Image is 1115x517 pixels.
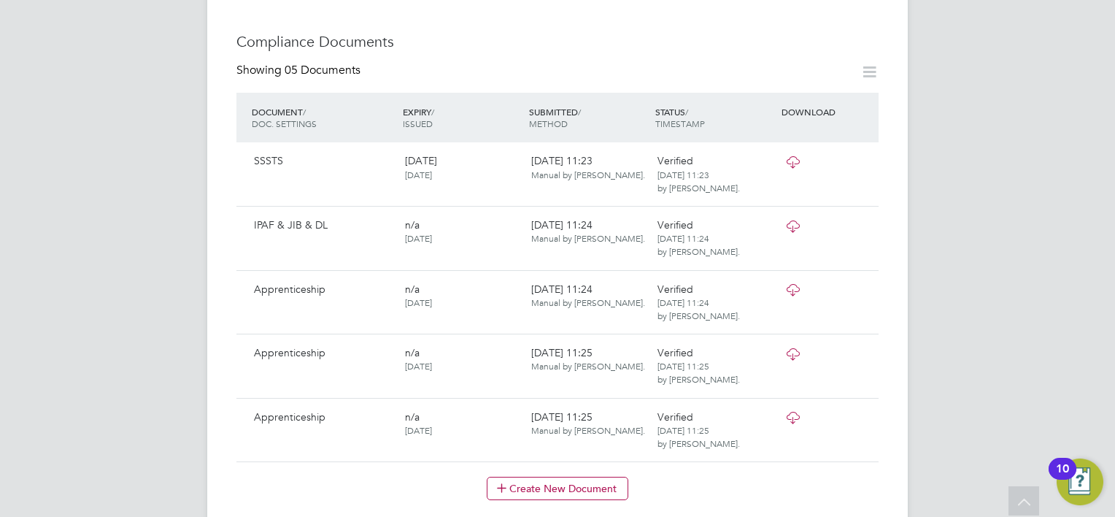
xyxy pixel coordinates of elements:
[236,32,879,51] h3: Compliance Documents
[778,99,879,125] div: DOWNLOAD
[254,283,325,296] span: Apprenticeship
[405,283,420,296] span: n/a
[405,232,432,244] span: [DATE]
[657,296,740,321] span: [DATE] 11:24 by [PERSON_NAME].
[285,63,360,77] span: 05 Documents
[531,360,645,372] span: Manual by [PERSON_NAME].
[657,169,740,194] span: [DATE] 11:23 by [PERSON_NAME].
[657,218,693,231] span: Verified
[431,106,434,118] span: /
[399,99,525,137] div: EXPIRY
[254,154,283,167] span: SSSTS
[405,360,432,372] span: [DATE]
[531,232,645,244] span: Manual by [PERSON_NAME].
[655,118,705,129] span: TIMESTAMP
[487,477,628,500] button: Create New Document
[657,360,740,385] span: [DATE] 11:25 by [PERSON_NAME].
[531,154,645,180] span: [DATE] 11:23
[657,346,693,359] span: Verified
[529,118,568,129] span: METHOD
[254,346,325,359] span: Apprenticeship
[531,296,645,308] span: Manual by [PERSON_NAME].
[531,424,645,436] span: Manual by [PERSON_NAME].
[254,218,328,231] span: IPAF & JIB & DL
[405,154,437,167] span: [DATE]
[405,218,420,231] span: n/a
[531,218,645,245] span: [DATE] 11:24
[657,410,693,424] span: Verified
[525,99,652,137] div: SUBMITTED
[405,169,432,180] span: [DATE]
[578,106,581,118] span: /
[1057,459,1103,505] button: Open Resource Center, 10 new notifications
[531,346,645,372] span: [DATE] 11:25
[531,169,645,180] span: Manual by [PERSON_NAME].
[657,283,693,296] span: Verified
[405,296,432,308] span: [DATE]
[405,424,432,436] span: [DATE]
[236,63,363,78] div: Showing
[531,410,645,437] span: [DATE] 11:25
[405,410,420,424] span: n/a
[685,106,688,118] span: /
[252,118,317,129] span: DOC. SETTINGS
[405,346,420,359] span: n/a
[657,154,693,167] span: Verified
[248,99,399,137] div: DOCUMENT
[531,283,645,309] span: [DATE] 11:24
[403,118,433,129] span: ISSUED
[657,232,740,257] span: [DATE] 11:24 by [PERSON_NAME].
[303,106,306,118] span: /
[652,99,778,137] div: STATUS
[657,424,740,449] span: [DATE] 11:25 by [PERSON_NAME].
[254,410,325,424] span: Apprenticeship
[1056,469,1069,488] div: 10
